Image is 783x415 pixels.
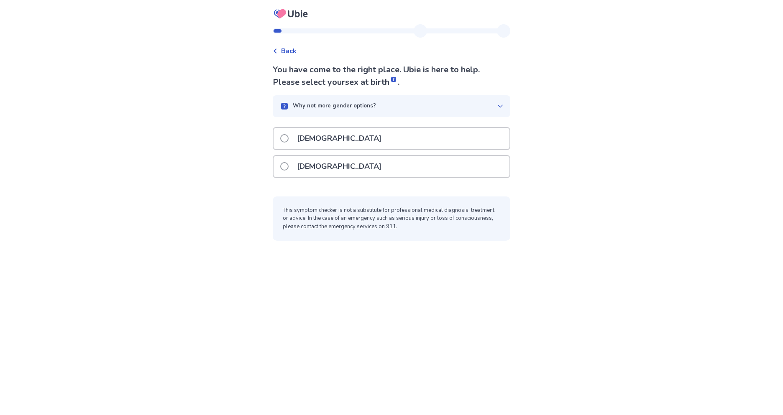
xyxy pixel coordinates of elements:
[283,206,500,231] p: This symptom checker is not a substitute for professional medical diagnosis, treatment or advice....
[292,156,386,177] p: [DEMOGRAPHIC_DATA]
[281,46,297,56] span: Back
[293,102,376,110] p: Why not more gender options?
[345,76,398,88] span: sex at birth
[273,64,510,89] p: You have come to the right place. Ubie is here to help. Please select your .
[292,128,386,149] p: [DEMOGRAPHIC_DATA]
